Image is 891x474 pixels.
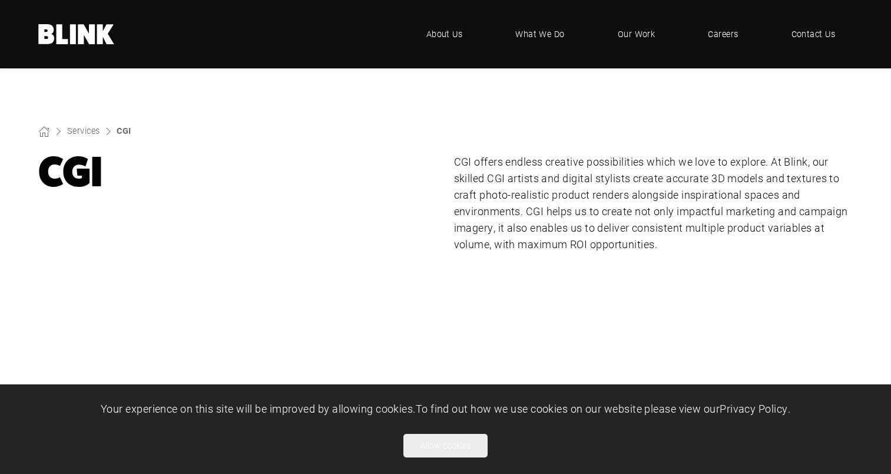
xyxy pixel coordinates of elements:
[409,17,481,52] a: About Us
[515,28,565,41] span: What We Do
[67,125,100,136] a: Services
[101,401,790,416] span: Your experience on this site will be improved by allowing cookies. To find out how we use cookies...
[690,17,756,52] a: Careers
[708,28,738,41] span: Careers
[38,24,115,44] a: Home
[600,17,673,52] a: Our Work
[454,154,853,252] p: CGI offers endless creative possibilities which we love to explore. At Blink, our skilled CGI art...
[426,28,463,41] span: About Us
[117,125,131,136] a: CGI
[720,401,787,416] a: Privacy Policy
[791,28,836,41] span: Contact Us
[618,28,655,41] span: Our Work
[774,17,853,52] a: Contact Us
[498,17,582,52] a: What We Do
[38,154,438,191] h1: CGI
[403,434,488,457] button: Allow cookies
